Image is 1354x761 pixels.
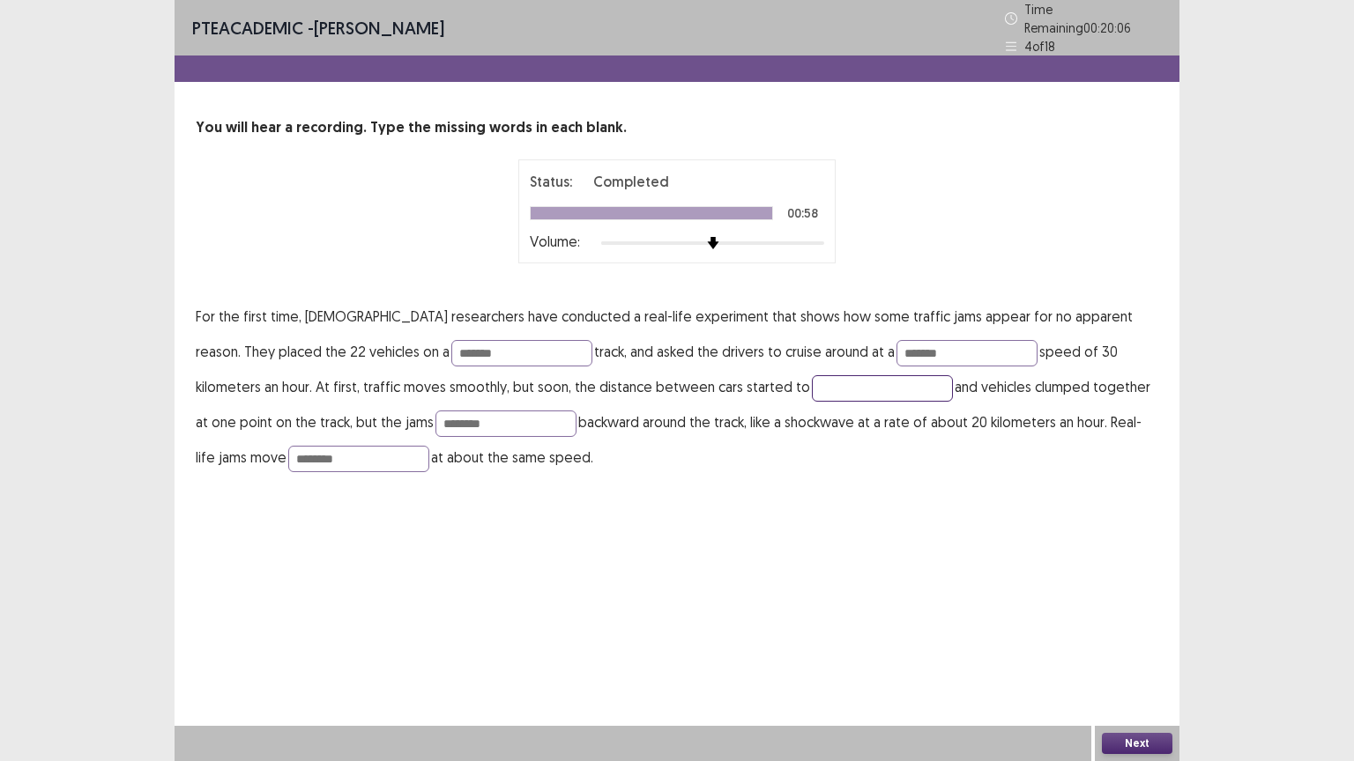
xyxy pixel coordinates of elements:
[192,17,303,39] span: PTE academic
[1102,733,1172,754] button: Next
[530,231,580,252] p: Volume:
[196,299,1158,475] p: For the first time, [DEMOGRAPHIC_DATA] researchers have conducted a real-life experiment that sho...
[192,15,444,41] p: - [PERSON_NAME]
[1024,37,1055,55] p: 4 of 18
[196,117,1158,138] p: You will hear a recording. Type the missing words in each blank.
[707,237,719,249] img: arrow-thumb
[530,171,572,192] p: Status:
[787,207,818,219] p: 00:58
[593,171,669,192] p: Completed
